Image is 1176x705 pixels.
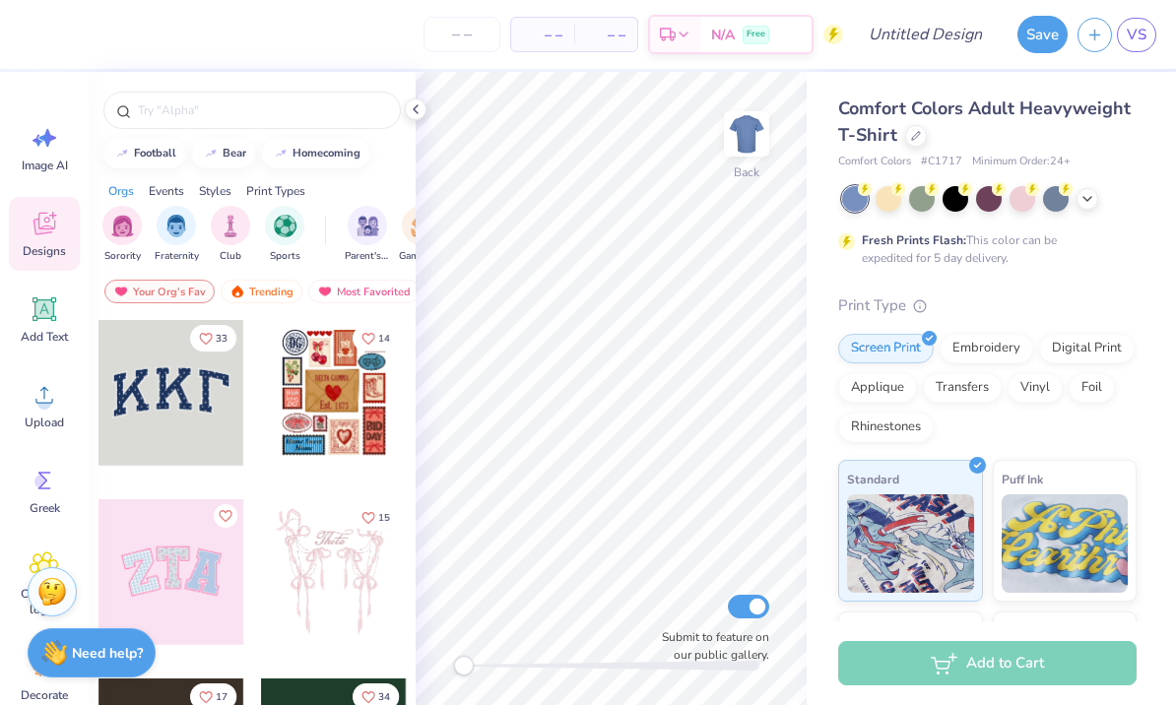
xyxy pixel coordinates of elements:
[165,215,187,237] img: Fraternity Image
[1002,494,1129,593] img: Puff Ink
[940,334,1033,363] div: Embroidery
[838,334,934,363] div: Screen Print
[838,413,934,442] div: Rhinestones
[102,206,142,264] div: filter for Sorority
[345,206,390,264] div: filter for Parent's Weekend
[1002,620,1118,641] span: Metallic & Glitter Ink
[921,154,962,170] span: # C1717
[727,114,766,154] img: Back
[21,329,68,345] span: Add Text
[862,231,1104,267] div: This color can be expedited for 5 day delivery.
[102,206,142,264] button: filter button
[220,215,241,237] img: Club Image
[747,28,765,41] span: Free
[411,215,433,237] img: Game Day Image
[273,148,289,160] img: trend_line.gif
[221,280,302,303] div: Trending
[838,294,1137,317] div: Print Type
[214,504,237,528] button: Like
[270,249,300,264] span: Sports
[114,148,130,160] img: trend_line.gif
[134,148,176,159] div: football
[1127,24,1146,46] span: VS
[155,206,199,264] button: filter button
[711,25,735,45] span: N/A
[838,373,917,403] div: Applique
[378,334,390,344] span: 14
[25,415,64,430] span: Upload
[103,139,185,168] button: football
[308,280,420,303] div: Most Favorited
[399,206,444,264] div: filter for Game Day
[104,280,215,303] div: Your Org's Fav
[317,285,333,298] img: most_fav.gif
[111,215,134,237] img: Sorority Image
[923,373,1002,403] div: Transfers
[265,206,304,264] div: filter for Sports
[399,206,444,264] button: filter button
[838,154,911,170] span: Comfort Colors
[108,182,134,200] div: Orgs
[22,158,68,173] span: Image AI
[293,148,360,159] div: homecoming
[72,644,143,663] strong: Need help?
[378,513,390,523] span: 15
[357,215,379,237] img: Parent's Weekend Image
[853,15,998,54] input: Untitled Design
[21,687,68,703] span: Decorate
[847,620,895,641] span: Neon Ink
[216,692,228,702] span: 17
[1002,469,1043,489] span: Puff Ink
[246,182,305,200] div: Print Types
[223,148,246,159] div: bear
[734,163,759,181] div: Back
[1117,18,1156,52] a: VS
[1008,373,1063,403] div: Vinyl
[345,206,390,264] button: filter button
[229,285,245,298] img: trending.gif
[104,249,141,264] span: Sorority
[262,139,369,168] button: homecoming
[847,469,899,489] span: Standard
[353,325,399,352] button: Like
[220,249,241,264] span: Club
[155,249,199,264] span: Fraternity
[203,148,219,160] img: trend_line.gif
[211,206,250,264] div: filter for Club
[192,139,255,168] button: bear
[274,215,296,237] img: Sports Image
[113,285,129,298] img: most_fav.gif
[136,100,388,120] input: Try "Alpha"
[838,96,1131,147] span: Comfort Colors Adult Heavyweight T-Shirt
[586,25,625,45] span: – –
[399,249,444,264] span: Game Day
[424,17,500,52] input: – –
[523,25,562,45] span: – –
[155,206,199,264] div: filter for Fraternity
[30,500,60,516] span: Greek
[1017,16,1068,53] button: Save
[211,206,250,264] button: filter button
[454,656,474,675] div: Accessibility label
[12,586,77,617] span: Clipart & logos
[1069,373,1115,403] div: Foil
[345,249,390,264] span: Parent's Weekend
[847,494,974,593] img: Standard
[199,182,231,200] div: Styles
[216,334,228,344] span: 33
[353,504,399,531] button: Like
[190,325,236,352] button: Like
[651,628,769,664] label: Submit to feature on our public gallery.
[149,182,184,200] div: Events
[1039,334,1135,363] div: Digital Print
[23,243,66,259] span: Designs
[972,154,1071,170] span: Minimum Order: 24 +
[862,232,966,248] strong: Fresh Prints Flash:
[265,206,304,264] button: filter button
[378,692,390,702] span: 34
